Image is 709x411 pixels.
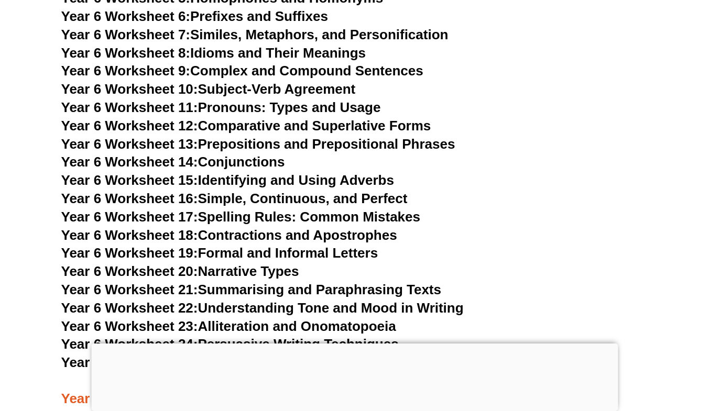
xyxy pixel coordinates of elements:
[61,191,198,206] span: Year 6 Worksheet 16:
[61,209,420,225] a: Year 6 Worksheet 17:Spelling Rules: Common Mistakes
[61,45,366,61] a: Year 6 Worksheet 8:Idioms and Their Meanings
[61,227,397,243] a: Year 6 Worksheet 18:Contractions and Apostrophes
[61,336,198,352] span: Year 6 Worksheet 24:
[61,372,648,408] h3: Year 7 English Worksheets
[61,118,431,134] a: Year 6 Worksheet 12:Comparative and Superlative Forms
[61,136,198,152] span: Year 6 Worksheet 13:
[61,81,356,97] a: Year 6 Worksheet 10:Subject-Verb Agreement
[61,8,191,24] span: Year 6 Worksheet 6:
[61,263,299,279] a: Year 6 Worksheet 20:Narrative Types
[61,282,198,297] span: Year 6 Worksheet 21:
[61,300,198,316] span: Year 6 Worksheet 22:
[61,118,198,134] span: Year 6 Worksheet 12:
[61,282,441,297] a: Year 6 Worksheet 21:Summarising and Paraphrasing Texts
[61,336,399,352] a: Year 6 Worksheet 24:Persuasive Writing Techniques
[61,154,198,170] span: Year 6 Worksheet 14:
[61,191,408,206] a: Year 6 Worksheet 16:Simple, Continuous, and Perfect
[61,245,198,261] span: Year 6 Worksheet 19:
[61,172,394,188] a: Year 6 Worksheet 15:Identifying and Using Adverbs
[61,99,381,115] a: Year 6 Worksheet 11:Pronouns: Types and Usage
[91,343,618,408] iframe: Advertisement
[61,27,449,42] a: Year 6 Worksheet 7:Similes, Metaphors, and Personification
[61,354,198,370] span: Year 6 Worksheet 25:
[61,263,198,279] span: Year 6 Worksheet 20:
[61,227,198,243] span: Year 6 Worksheet 18:
[61,99,198,115] span: Year 6 Worksheet 11:
[61,300,464,316] a: Year 6 Worksheet 22:Understanding Tone and Mood in Writing
[535,293,709,411] iframe: Chat Widget
[61,245,378,261] a: Year 6 Worksheet 19:Formal and Informal Letters
[61,8,328,24] a: Year 6 Worksheet 6:Prefixes and Suffixes
[61,63,423,79] a: Year 6 Worksheet 9:Complex and Compound Sentences
[61,27,191,42] span: Year 6 Worksheet 7:
[61,136,455,152] a: Year 6 Worksheet 13:Prepositions and Prepositional Phrases
[61,172,198,188] span: Year 6 Worksheet 15:
[61,63,191,79] span: Year 6 Worksheet 9:
[61,318,198,334] span: Year 6 Worksheet 23:
[61,209,198,225] span: Year 6 Worksheet 17:
[61,81,198,97] span: Year 6 Worksheet 10:
[61,45,191,61] span: Year 6 Worksheet 8:
[61,318,396,334] a: Year 6 Worksheet 23:Alliteration and Onomatopoeia
[61,354,476,370] a: Year 6 Worksheet 25:Using Direct and Indirect Quotes in Writing
[61,154,285,170] a: Year 6 Worksheet 14:Conjunctions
